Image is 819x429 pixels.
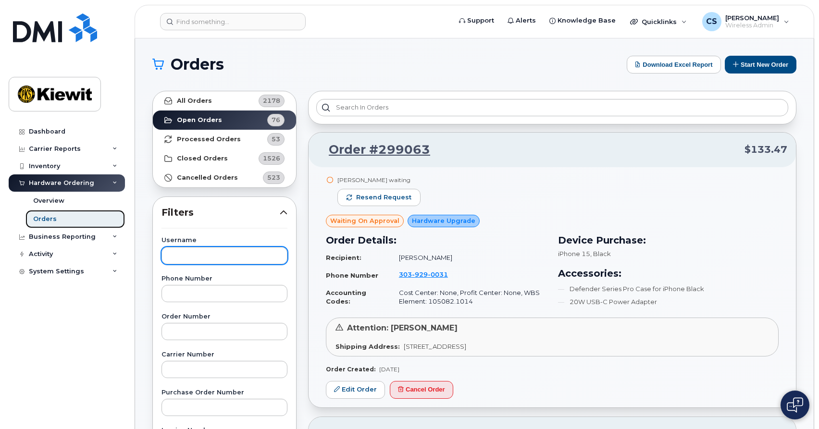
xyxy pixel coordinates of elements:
strong: Order Created: [326,366,375,373]
div: [PERSON_NAME] waiting [337,176,421,184]
span: Orders [171,57,224,72]
a: All Orders2178 [153,91,296,110]
span: [STREET_ADDRESS] [404,343,466,350]
li: 20W USB-C Power Adapter [558,297,779,306]
strong: Phone Number [326,271,378,279]
button: Download Excel Report [627,56,721,74]
h3: Order Details: [326,233,546,247]
h3: Device Purchase: [558,233,779,247]
button: Start New Order [725,56,796,74]
a: Closed Orders1526 [153,149,296,168]
strong: Accounting Codes: [326,289,366,306]
span: Hardware Upgrade [412,216,475,225]
a: Edit Order [326,381,385,399]
span: 53 [272,135,280,144]
li: Defender Series Pro Case for iPhone Black [558,284,779,294]
label: Order Number [161,314,287,320]
td: [PERSON_NAME] [390,249,546,266]
button: Resend request [337,189,421,206]
img: Open chat [787,397,803,413]
span: 523 [267,173,280,182]
span: , Black [590,250,611,257]
span: Waiting On Approval [330,216,399,225]
span: 929 [412,270,428,278]
strong: Open Orders [177,116,222,124]
h3: Accessories: [558,266,779,281]
a: Processed Orders53 [153,130,296,149]
span: Filters [161,206,280,220]
a: Open Orders76 [153,110,296,130]
strong: All Orders [177,97,212,105]
span: 1526 [263,154,280,163]
input: Search in orders [316,99,788,116]
td: Cost Center: None, Profit Center: None, WBS Element: 105082.1014 [390,284,546,310]
span: $133.47 [745,143,787,157]
span: Resend request [356,193,411,202]
label: Phone Number [161,276,287,282]
span: Attention: [PERSON_NAME] [347,323,458,332]
strong: Recipient: [326,254,361,261]
label: Carrier Number [161,352,287,358]
strong: Processed Orders [177,135,241,143]
a: Cancelled Orders523 [153,168,296,187]
span: 76 [272,115,280,124]
a: 3039290031 [399,270,459,278]
span: [DATE] [379,366,399,373]
span: 2178 [263,96,280,105]
button: Cancel Order [390,381,453,399]
label: Purchase Order Number [161,390,287,396]
span: iPhone 15 [558,250,590,257]
label: Username [161,237,287,244]
span: 303 [399,270,448,278]
strong: Cancelled Orders [177,174,238,182]
a: Order #299063 [317,141,430,159]
strong: Shipping Address: [335,343,400,350]
strong: Closed Orders [177,155,228,162]
span: 0031 [428,270,448,278]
